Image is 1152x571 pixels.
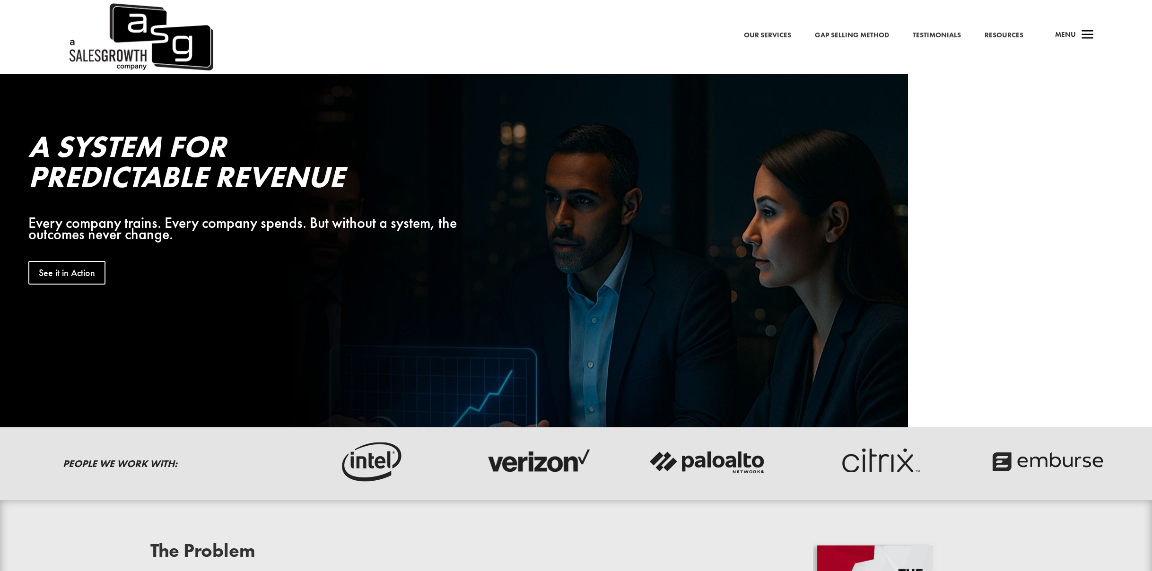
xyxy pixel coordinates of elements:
[479,438,597,485] img: verizon-logo-dark
[150,541,702,565] h2: The Problem
[818,438,936,485] img: critix-logo-dark
[648,438,767,485] img: palato-networks-logo-dark
[28,131,468,197] h2: A System for Predictable Revenue
[28,217,468,240] div: Every company trains. Every company spends. But without a system, the outcomes never change.
[988,438,1106,485] img: emburse-logo-dark
[28,261,105,285] a: See it in Action
[309,438,427,485] img: intel-logo-dark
